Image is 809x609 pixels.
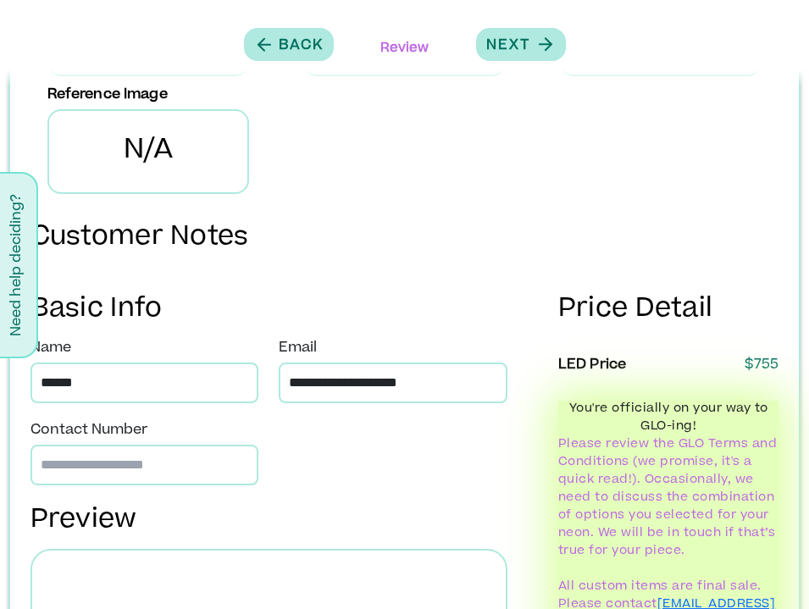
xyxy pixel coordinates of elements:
label: Contact Number [30,420,147,440]
button: Next [476,28,566,61]
p: Basic Info [30,291,507,329]
p: Preview [30,502,507,540]
p: $ 755 [745,355,779,375]
p: Back [279,36,324,56]
label: Name [30,338,71,358]
p: Reference Image [47,85,168,105]
p: Next [486,36,530,56]
iframe: Chat Widget [724,528,809,609]
p: LED Price [558,355,626,375]
label: Email [279,338,317,358]
p: You're officially on your way to GLO-ing! [558,401,779,436]
button: Back [244,28,334,61]
p: N/A [124,131,173,172]
p: Price Detail [558,291,779,329]
p: Please review the GLO Terms and Conditions (we promise, it's a quick read!). Occasionally, we nee... [558,436,779,561]
p: Review [346,21,464,78]
p: Customer Notes [30,219,779,257]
